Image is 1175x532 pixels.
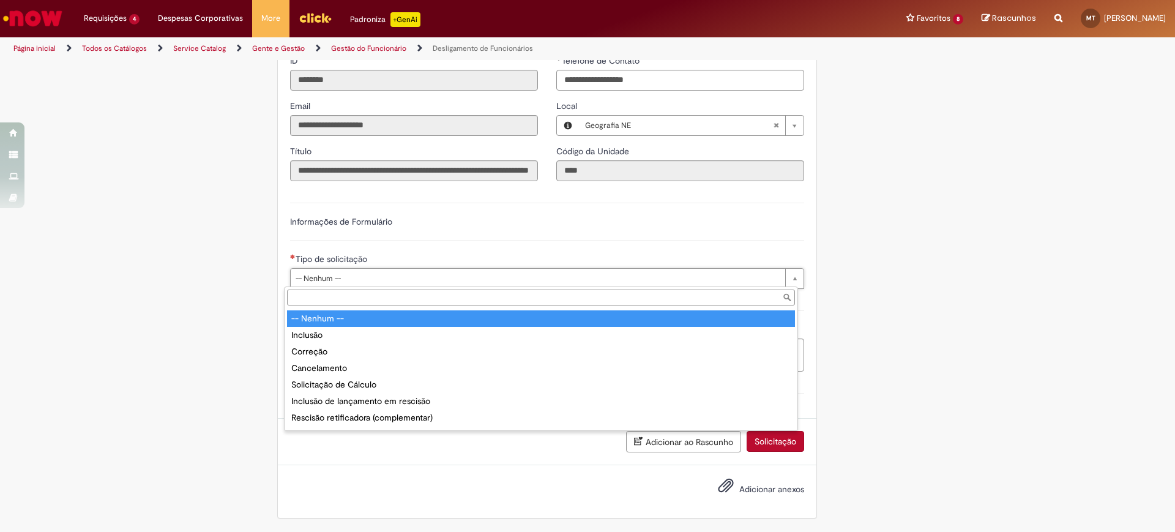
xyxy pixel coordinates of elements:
ul: Tipo de solicitação [285,308,797,430]
div: Correção [287,343,795,360]
div: Inclusão [287,327,795,343]
div: Inclusão de lançamento em rescisão [287,393,795,410]
div: -- Nenhum -- [287,310,795,327]
div: Rescisão retificadora (complementar) [287,410,795,426]
div: Erros dentro do Workday [287,426,795,443]
div: Solicitação de Cálculo [287,377,795,393]
div: Cancelamento [287,360,795,377]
